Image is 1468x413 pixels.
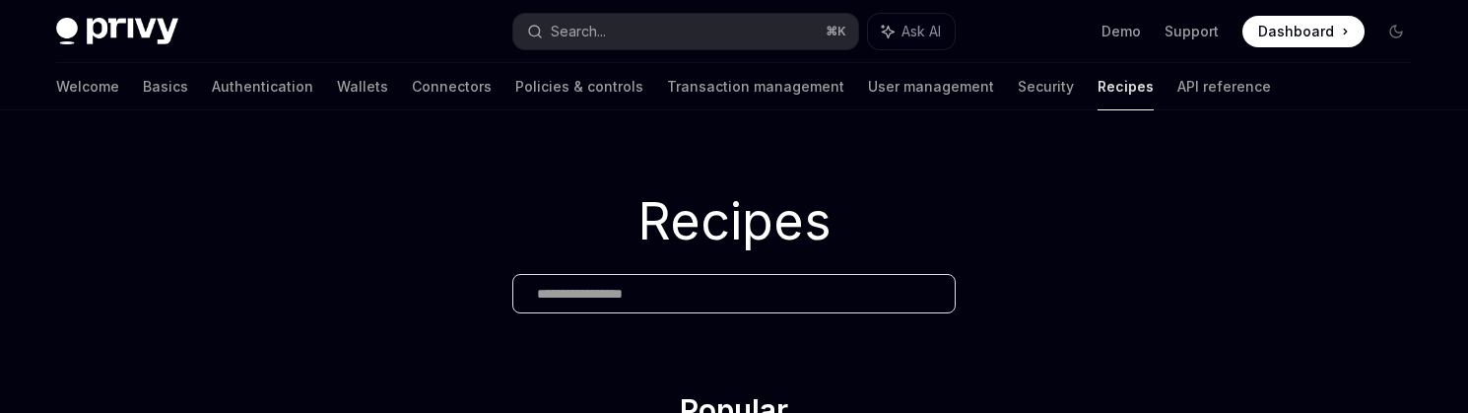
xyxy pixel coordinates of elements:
a: Wallets [337,63,388,110]
span: Dashboard [1258,22,1334,41]
a: Connectors [412,63,492,110]
img: dark logo [56,18,178,45]
a: Dashboard [1242,16,1365,47]
a: API reference [1177,63,1271,110]
div: Search... [551,20,606,43]
a: Transaction management [667,63,844,110]
a: Support [1165,22,1219,41]
a: Policies & controls [515,63,643,110]
button: Toggle dark mode [1380,16,1412,47]
a: Basics [143,63,188,110]
a: Recipes [1098,63,1154,110]
a: User management [868,63,994,110]
span: Ask AI [901,22,941,41]
span: ⌘ K [826,24,846,39]
button: Search...⌘K [513,14,858,49]
button: Ask AI [868,14,955,49]
a: Authentication [212,63,313,110]
a: Security [1018,63,1074,110]
a: Demo [1101,22,1141,41]
a: Welcome [56,63,119,110]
